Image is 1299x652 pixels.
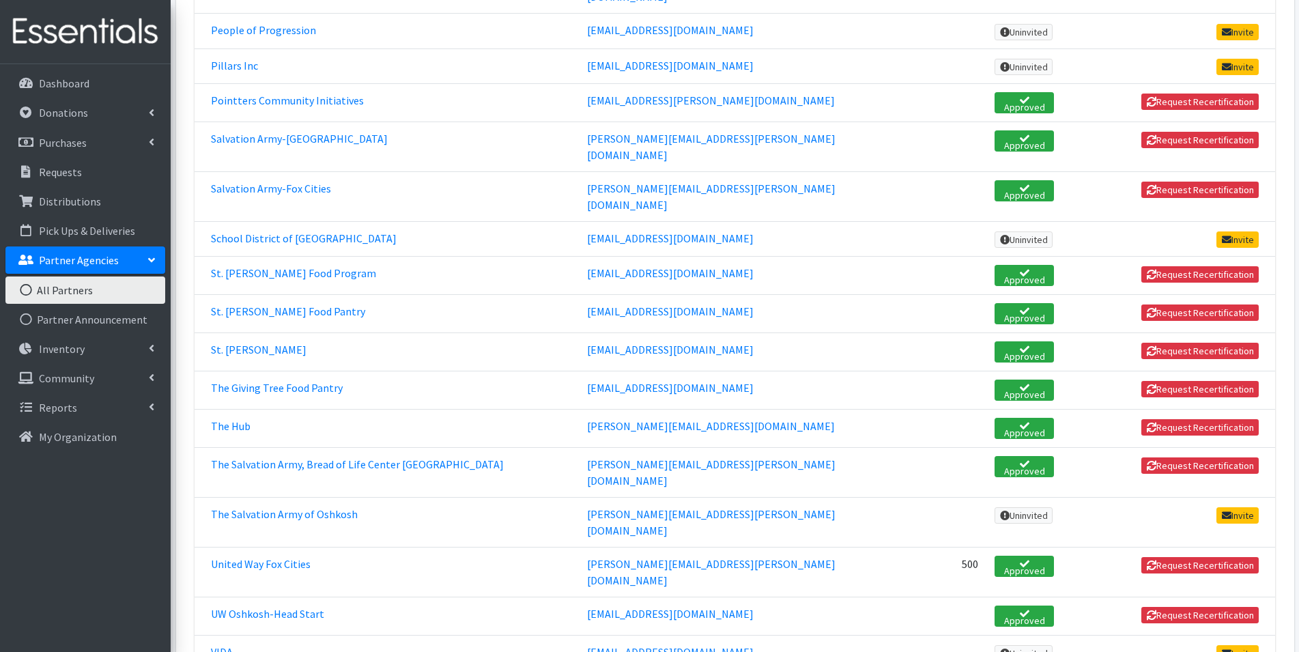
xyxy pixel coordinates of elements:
[5,9,165,55] img: HumanEssentials
[587,59,754,72] a: [EMAIL_ADDRESS][DOMAIN_NAME]
[1141,607,1259,623] button: Request Recertification
[995,303,1054,324] span: Approved
[39,106,88,119] p: Donations
[211,266,376,280] a: St. [PERSON_NAME] Food Program
[5,217,165,244] a: Pick Ups & Deliveries
[211,304,365,318] a: St. [PERSON_NAME] Food Pantry
[587,557,836,587] a: [PERSON_NAME][EMAIL_ADDRESS][PERSON_NAME][DOMAIN_NAME]
[5,70,165,97] a: Dashboard
[5,277,165,304] a: All Partners
[587,23,754,37] a: [EMAIL_ADDRESS][DOMAIN_NAME]
[211,557,311,571] a: United Way Fox Cities
[211,419,251,433] a: The Hub
[1141,381,1259,397] button: Request Recertification
[995,456,1054,477] span: Approved
[5,99,165,126] a: Donations
[1216,507,1259,524] a: Invite
[39,401,77,414] p: Reports
[1141,266,1259,283] button: Request Recertification
[995,130,1054,152] span: Approved
[211,23,316,37] a: People of Progression
[587,507,836,537] a: [PERSON_NAME][EMAIL_ADDRESS][PERSON_NAME][DOMAIN_NAME]
[1141,419,1259,436] button: Request Recertification
[39,253,119,267] p: Partner Agencies
[39,136,87,150] p: Purchases
[587,266,754,280] a: [EMAIL_ADDRESS][DOMAIN_NAME]
[5,423,165,451] a: My Organization
[587,343,754,356] a: [EMAIL_ADDRESS][DOMAIN_NAME]
[39,224,135,238] p: Pick Ups & Deliveries
[39,165,82,179] p: Requests
[1216,24,1259,40] a: Invite
[211,94,364,107] a: Pointters Community Initiatives
[995,507,1053,524] span: Uninvited
[1216,231,1259,248] a: Invite
[5,246,165,274] a: Partner Agencies
[5,365,165,392] a: Community
[39,76,89,90] p: Dashboard
[587,182,836,212] a: [PERSON_NAME][EMAIL_ADDRESS][PERSON_NAME][DOMAIN_NAME]
[587,607,754,621] a: [EMAIL_ADDRESS][DOMAIN_NAME]
[5,188,165,215] a: Distributions
[1141,557,1259,573] button: Request Recertification
[5,158,165,186] a: Requests
[995,380,1054,401] span: Approved
[211,231,397,245] a: School District of [GEOGRAPHIC_DATA]
[587,231,754,245] a: [EMAIL_ADDRESS][DOMAIN_NAME]
[995,556,1054,577] span: Approved
[587,381,754,395] a: [EMAIL_ADDRESS][DOMAIN_NAME]
[1141,457,1259,474] button: Request Recertification
[1216,59,1259,75] a: Invite
[39,430,117,444] p: My Organization
[39,371,94,385] p: Community
[995,418,1054,439] span: Approved
[995,59,1053,75] span: Uninvited
[211,607,324,621] a: UW Oshkosh-Head Start
[5,306,165,333] a: Partner Announcement
[995,24,1053,40] span: Uninvited
[1141,182,1259,198] button: Request Recertification
[211,59,258,72] a: Pillars Inc
[211,457,504,471] a: The Salvation Army, Bread of Life Center [GEOGRAPHIC_DATA]
[587,304,754,318] a: [EMAIL_ADDRESS][DOMAIN_NAME]
[1141,94,1259,110] button: Request Recertification
[995,92,1054,113] span: Approved
[211,343,306,356] a: St. [PERSON_NAME]
[995,341,1054,363] span: Approved
[211,507,358,521] a: The Salvation Army of Oshkosh
[1141,304,1259,321] button: Request Recertification
[39,195,101,208] p: Distributions
[995,231,1053,248] span: Uninvited
[587,457,836,487] a: [PERSON_NAME][EMAIL_ADDRESS][PERSON_NAME][DOMAIN_NAME]
[995,606,1054,627] span: Approved
[5,335,165,363] a: Inventory
[1141,132,1259,148] button: Request Recertification
[211,381,343,395] a: The Giving Tree Food Pantry
[995,180,1054,201] span: Approved
[587,132,836,162] a: [PERSON_NAME][EMAIL_ADDRESS][PERSON_NAME][DOMAIN_NAME]
[39,342,85,356] p: Inventory
[939,547,986,597] td: 500
[211,182,331,195] a: Salvation Army-Fox Cities
[587,419,835,433] a: [PERSON_NAME][EMAIL_ADDRESS][DOMAIN_NAME]
[211,132,388,145] a: Salvation Army-[GEOGRAPHIC_DATA]
[5,129,165,156] a: Purchases
[1141,343,1259,359] button: Request Recertification
[587,94,835,107] a: [EMAIL_ADDRESS][PERSON_NAME][DOMAIN_NAME]
[5,394,165,421] a: Reports
[995,265,1054,286] span: Approved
